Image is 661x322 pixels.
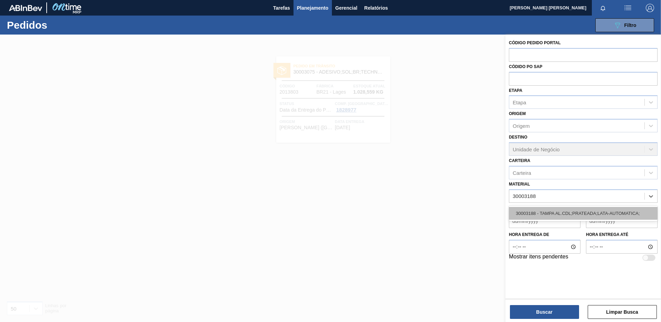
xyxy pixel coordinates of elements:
div: Carteira [513,170,531,176]
label: Etapa [509,88,522,93]
span: Filtro [624,22,636,28]
span: Relatórios [364,4,388,12]
button: Filtro [595,18,654,32]
label: Destino [509,135,527,140]
span: Gerencial [335,4,357,12]
label: Códido PO SAP [509,64,542,69]
label: Origem [509,111,526,116]
label: Hora entrega de [509,230,580,240]
div: 30003188 - TAMPA AL.CDL;PRATEADA;LATA-AUTOMATICA; [509,207,658,220]
img: TNhmsLtSVTkK8tSr43FrP2fwEKptu5GPRR3wAAAABJRU5ErkJggg== [9,5,42,11]
img: Logout [646,4,654,12]
label: Mostrar itens pendentes [509,254,568,262]
input: dd/mm/yyyy [586,214,658,228]
span: Tarefas [273,4,290,12]
div: Etapa [513,100,526,105]
label: Hora entrega até [586,230,658,240]
label: Código Pedido Portal [509,40,561,45]
label: Material [509,182,530,187]
button: Notificações [592,3,614,13]
label: Carteira [509,158,530,163]
img: userActions [624,4,632,12]
div: Origem [513,123,530,129]
h1: Pedidos [7,21,110,29]
input: dd/mm/yyyy [509,214,580,228]
span: Planejamento [297,4,328,12]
